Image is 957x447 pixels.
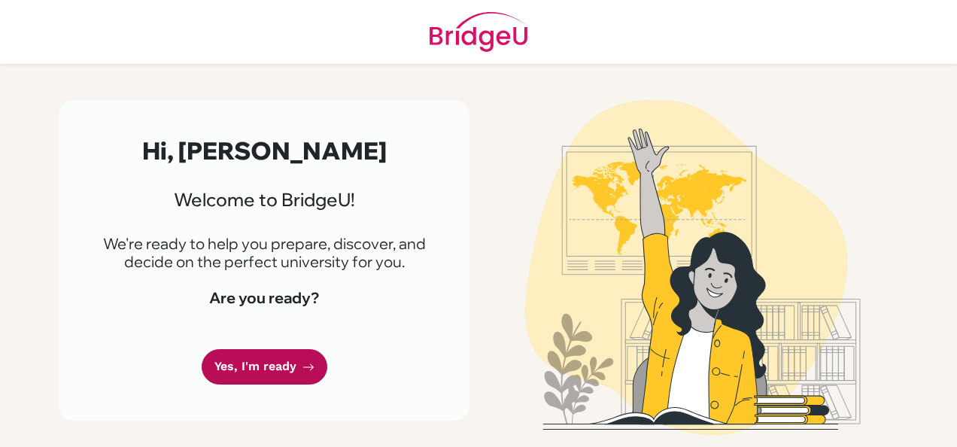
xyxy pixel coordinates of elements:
[95,235,433,271] p: We're ready to help you prepare, discover, and decide on the perfect university for you.
[202,349,327,385] a: Yes, I'm ready
[95,189,433,211] h3: Welcome to BridgeU!
[95,136,433,165] h2: Hi, [PERSON_NAME]
[95,289,433,307] h4: Are you ready?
